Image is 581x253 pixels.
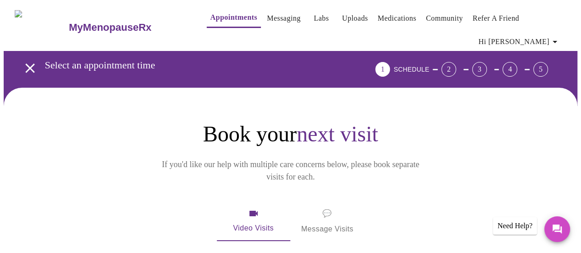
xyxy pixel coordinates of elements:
button: Community [422,9,467,28]
span: next visit [297,122,378,146]
button: Messaging [263,9,304,28]
h3: MyMenopauseRx [69,22,152,34]
div: 5 [533,62,548,77]
button: Hi [PERSON_NAME] [475,33,564,51]
span: Hi [PERSON_NAME] [479,35,560,48]
div: 4 [502,62,517,77]
a: Labs [314,12,329,25]
img: MyMenopauseRx Logo [15,10,68,45]
button: Messages [544,216,570,242]
span: SCHEDULE [394,66,429,73]
div: 1 [375,62,390,77]
button: Uploads [338,9,372,28]
span: message [322,207,332,220]
button: open drawer [17,55,44,82]
span: Video Visits [228,208,279,235]
button: Medications [374,9,420,28]
button: Refer a Friend [469,9,523,28]
div: 3 [472,62,487,77]
a: Medications [378,12,416,25]
a: Refer a Friend [473,12,519,25]
a: MyMenopauseRx [68,11,188,44]
h1: Book your [107,121,474,147]
button: Labs [307,9,336,28]
a: Community [426,12,463,25]
button: Appointments [207,8,261,28]
span: Message Visits [301,207,354,236]
a: Messaging [267,12,300,25]
a: Uploads [342,12,368,25]
a: Appointments [210,11,257,24]
p: If you'd like our help with multiple care concerns below, please book separate visits for each. [149,158,432,183]
div: 2 [441,62,456,77]
div: Need Help? [493,217,537,235]
h3: Select an appointment time [45,59,324,71]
